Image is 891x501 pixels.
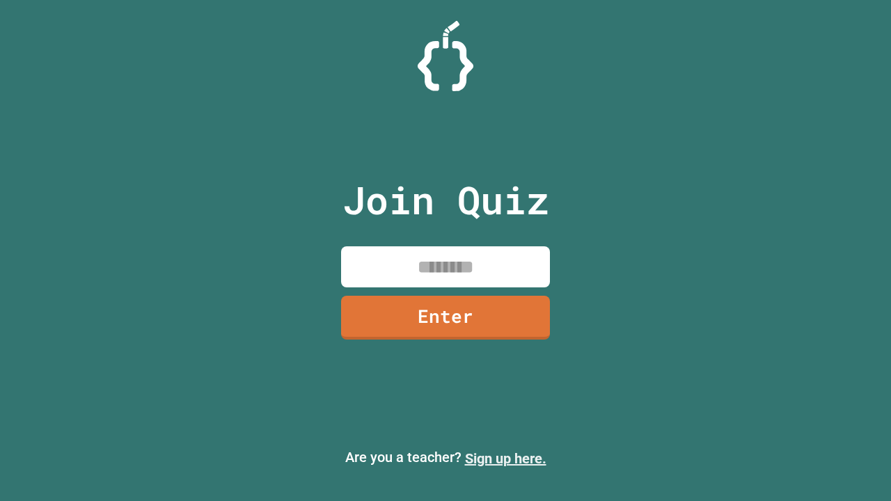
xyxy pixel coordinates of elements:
img: Logo.svg [418,21,473,91]
a: Sign up here. [465,450,546,467]
p: Are you a teacher? [11,447,880,469]
iframe: chat widget [775,385,877,444]
p: Join Quiz [342,171,549,229]
a: Enter [341,296,550,340]
iframe: chat widget [833,445,877,487]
